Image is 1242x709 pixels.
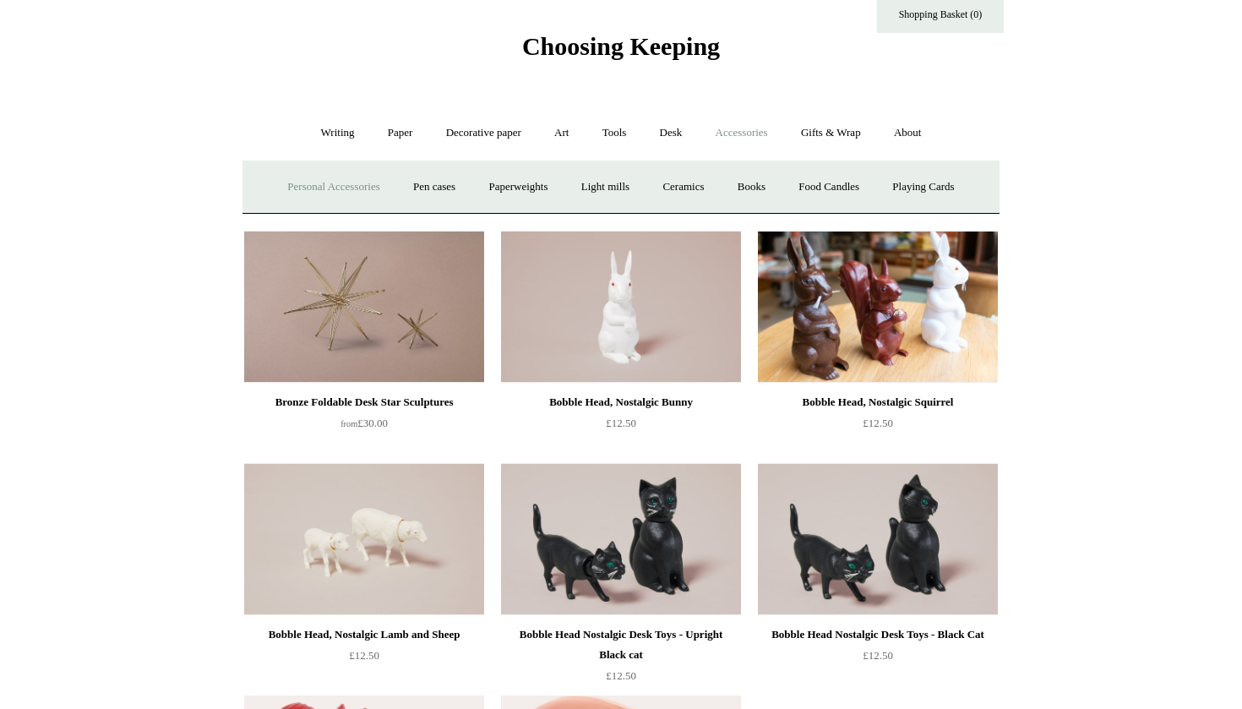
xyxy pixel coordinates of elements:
div: Bobble Head Nostalgic Desk Toys - Black Cat [762,624,994,645]
a: Bobble Head, Nostalgic Lamb and Sheep £12.50 [244,624,484,694]
img: Bobble Head, Nostalgic Lamb and Sheep [244,463,484,615]
a: Bronze Foldable Desk Star Sculptures Bronze Foldable Desk Star Sculptures [244,231,484,383]
a: Bobble Head Nostalgic Desk Toys - Black Cat Bobble Head Nostalgic Desk Toys - Black Cat [758,463,998,615]
span: £12.50 [349,649,379,662]
a: Playing Cards [877,165,969,210]
a: Paper [373,111,428,155]
a: Bronze Foldable Desk Star Sculptures from£30.00 [244,392,484,461]
a: Desk [645,111,698,155]
a: Personal Accessories [272,165,395,210]
a: Accessories [700,111,783,155]
a: Tools [587,111,642,155]
span: £12.50 [863,417,893,429]
a: Bobble Head, Nostalgic Bunny Bobble Head, Nostalgic Bunny [501,231,741,383]
span: £12.50 [606,417,636,429]
div: Bronze Foldable Desk Star Sculptures [248,392,480,412]
img: Bobble Head Nostalgic Desk Toys - Upright Black cat [501,463,741,615]
a: Paperweights [473,165,563,210]
a: About [879,111,937,155]
span: from [340,419,357,428]
a: Food Candles [783,165,874,210]
img: Bronze Foldable Desk Star Sculptures [244,231,484,383]
img: Bobble Head Nostalgic Desk Toys - Black Cat [758,463,998,615]
a: Bobble Head Nostalgic Desk Toys - Upright Black cat Bobble Head Nostalgic Desk Toys - Upright Bla... [501,463,741,615]
a: Gifts & Wrap [786,111,876,155]
a: Decorative paper [431,111,537,155]
a: Pen cases [398,165,471,210]
a: Bobble Head Nostalgic Desk Toys - Upright Black cat £12.50 [501,624,741,694]
a: Art [539,111,584,155]
img: Bobble Head, Nostalgic Bunny [501,231,741,383]
a: Ceramics [647,165,719,210]
img: Bobble Head, Nostalgic Squirrel [758,231,998,383]
div: Bobble Head, Nostalgic Squirrel [762,392,994,412]
span: £12.50 [863,649,893,662]
a: Bobble Head, Nostalgic Lamb and Sheep Bobble Head, Nostalgic Lamb and Sheep [244,463,484,615]
span: £30.00 [340,417,388,429]
a: Bobble Head Nostalgic Desk Toys - Black Cat £12.50 [758,624,998,694]
a: Books [722,165,781,210]
a: Light mills [566,165,645,210]
a: Writing [306,111,370,155]
span: £12.50 [606,669,636,682]
div: Bobble Head Nostalgic Desk Toys - Upright Black cat [505,624,737,665]
a: Bobble Head, Nostalgic Bunny £12.50 [501,392,741,461]
a: Bobble Head, Nostalgic Squirrel £12.50 [758,392,998,461]
div: Bobble Head, Nostalgic Lamb and Sheep [248,624,480,645]
a: Choosing Keeping [522,46,720,57]
span: Choosing Keeping [522,32,720,60]
a: Bobble Head, Nostalgic Squirrel Bobble Head, Nostalgic Squirrel [758,231,998,383]
div: Bobble Head, Nostalgic Bunny [505,392,737,412]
